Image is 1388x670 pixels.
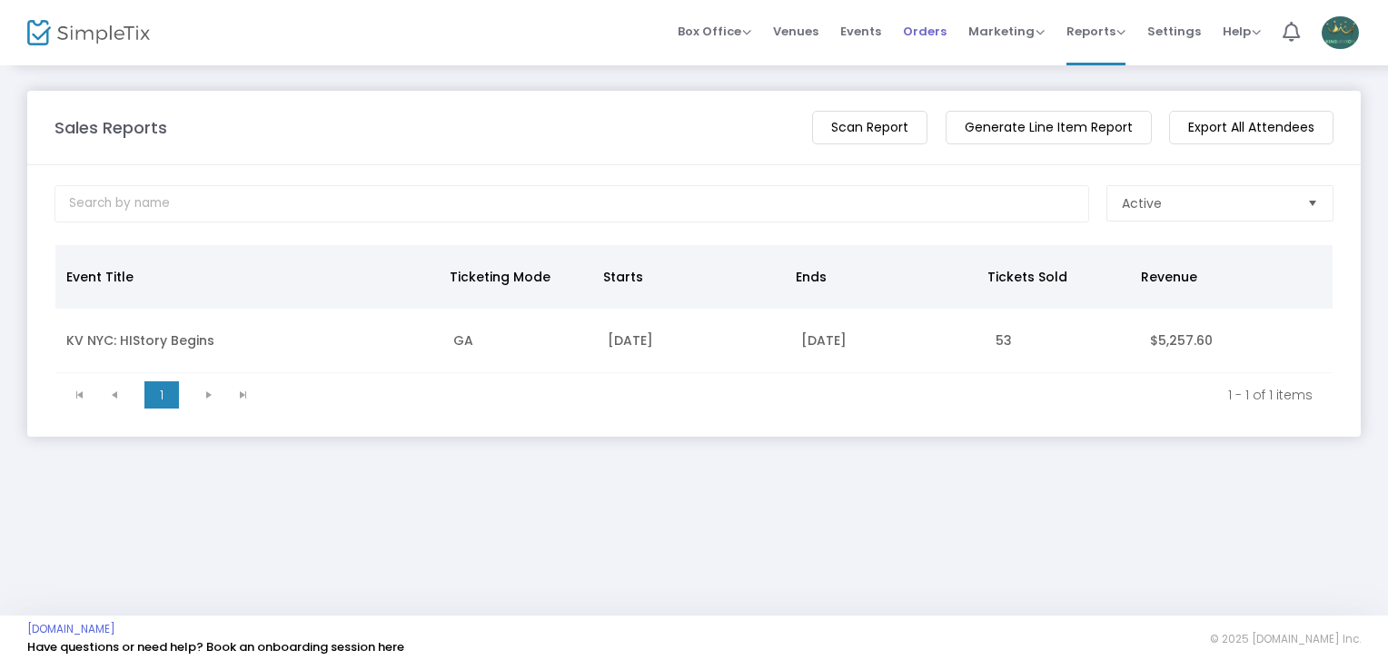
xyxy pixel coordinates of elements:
[55,245,439,309] th: Event Title
[55,245,1333,373] div: Data table
[968,23,1045,40] span: Marketing
[55,185,1089,222] input: Search by name
[442,309,597,373] td: GA
[597,309,790,373] td: [DATE]
[27,638,404,655] a: Have questions or need help? Book an onboarding session here
[27,622,115,636] a: [DOMAIN_NAME]
[840,8,881,54] span: Events
[144,381,179,409] span: Page 1
[592,245,784,309] th: Starts
[1300,186,1325,221] button: Select
[1169,111,1333,144] m-button: Export All Attendees
[773,8,818,54] span: Venues
[790,309,984,373] td: [DATE]
[1223,23,1261,40] span: Help
[985,309,1139,373] td: 53
[1141,268,1197,286] span: Revenue
[1139,309,1333,373] td: $5,257.60
[946,111,1152,144] m-button: Generate Line Item Report
[439,245,592,309] th: Ticketing Mode
[1147,8,1201,54] span: Settings
[1210,632,1361,646] span: © 2025 [DOMAIN_NAME] Inc.
[903,8,947,54] span: Orders
[55,309,442,373] td: KV NYC: HIStory Begins
[1066,23,1125,40] span: Reports
[1122,194,1162,212] span: Active
[785,245,977,309] th: Ends
[678,23,751,40] span: Box Office
[273,386,1313,404] kendo-pager-info: 1 - 1 of 1 items
[55,115,167,140] m-panel-title: Sales Reports
[977,245,1130,309] th: Tickets Sold
[812,111,927,144] m-button: Scan Report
